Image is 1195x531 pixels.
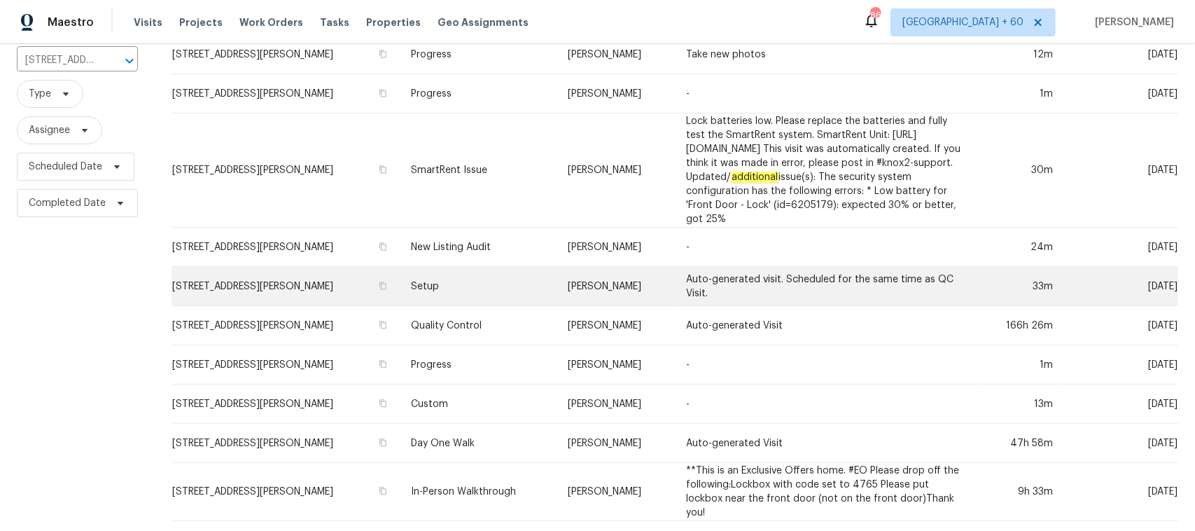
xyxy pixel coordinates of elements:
[1064,424,1178,463] td: [DATE]
[557,35,676,74] td: [PERSON_NAME]
[977,385,1064,424] td: 13m
[400,385,557,424] td: Custom
[172,113,400,228] td: [STREET_ADDRESS][PERSON_NAME]
[400,35,557,74] td: Progress
[557,345,676,385] td: [PERSON_NAME]
[172,345,400,385] td: [STREET_ADDRESS][PERSON_NAME]
[1064,74,1178,113] td: [DATE]
[172,74,400,113] td: [STREET_ADDRESS][PERSON_NAME]
[1064,463,1178,521] td: [DATE]
[676,267,977,306] td: Auto-generated visit. Scheduled for the same time as QC Visit.
[557,463,676,521] td: [PERSON_NAME]
[377,319,389,331] button: Copy Address
[1064,385,1178,424] td: [DATE]
[29,123,70,137] span: Assignee
[676,385,977,424] td: -
[400,267,557,306] td: Setup
[977,463,1064,521] td: 9h 33m
[377,240,389,253] button: Copy Address
[557,113,676,228] td: [PERSON_NAME]
[400,424,557,463] td: Day One Walk
[239,15,303,29] span: Work Orders
[438,15,529,29] span: Geo Assignments
[400,306,557,345] td: Quality Control
[557,74,676,113] td: [PERSON_NAME]
[676,74,977,113] td: -
[676,113,977,228] td: Lock batteries low. Please replace the batteries and fully test the SmartRent system. SmartRent U...
[977,74,1064,113] td: 1m
[1064,35,1178,74] td: [DATE]
[377,397,389,410] button: Copy Address
[400,228,557,267] td: New Listing Audit
[172,463,400,521] td: [STREET_ADDRESS][PERSON_NAME]
[29,160,102,174] span: Scheduled Date
[320,18,349,27] span: Tasks
[172,267,400,306] td: [STREET_ADDRESS][PERSON_NAME]
[676,463,977,521] td: **This is an Exclusive Offers home. #EO Please drop off the following:Lockbox with code set to 47...
[377,48,389,60] button: Copy Address
[366,15,421,29] span: Properties
[29,196,106,210] span: Completed Date
[377,485,389,497] button: Copy Address
[676,424,977,463] td: Auto-generated Visit
[676,35,977,74] td: Take new photos
[977,345,1064,385] td: 1m
[676,228,977,267] td: -
[134,15,162,29] span: Visits
[377,87,389,99] button: Copy Address
[400,74,557,113] td: Progress
[557,424,676,463] td: [PERSON_NAME]
[1064,267,1178,306] td: [DATE]
[557,306,676,345] td: [PERSON_NAME]
[1064,345,1178,385] td: [DATE]
[377,163,389,176] button: Copy Address
[17,50,99,71] input: Search for an address...
[400,113,557,228] td: SmartRent Issue
[377,436,389,449] button: Copy Address
[977,35,1064,74] td: 12m
[400,463,557,521] td: In-Person Walkthrough
[977,228,1064,267] td: 24m
[977,424,1064,463] td: 47h 58m
[1089,15,1174,29] span: [PERSON_NAME]
[172,228,400,267] td: [STREET_ADDRESS][PERSON_NAME]
[48,15,94,29] span: Maestro
[977,306,1064,345] td: 166h 26m
[29,87,51,101] span: Type
[120,51,139,71] button: Open
[557,267,676,306] td: [PERSON_NAME]
[172,306,400,345] td: [STREET_ADDRESS][PERSON_NAME]
[732,172,779,183] em: additional
[172,385,400,424] td: [STREET_ADDRESS][PERSON_NAME]
[902,15,1023,29] span: [GEOGRAPHIC_DATA] + 60
[557,385,676,424] td: [PERSON_NAME]
[1064,228,1178,267] td: [DATE]
[1064,306,1178,345] td: [DATE]
[977,267,1064,306] td: 33m
[400,345,557,385] td: Progress
[179,15,223,29] span: Projects
[172,424,400,463] td: [STREET_ADDRESS][PERSON_NAME]
[557,228,676,267] td: [PERSON_NAME]
[676,345,977,385] td: -
[172,35,400,74] td: [STREET_ADDRESS][PERSON_NAME]
[1064,113,1178,228] td: [DATE]
[676,306,977,345] td: Auto-generated Visit
[377,280,389,292] button: Copy Address
[377,358,389,371] button: Copy Address
[870,8,880,22] div: 863
[977,113,1064,228] td: 30m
